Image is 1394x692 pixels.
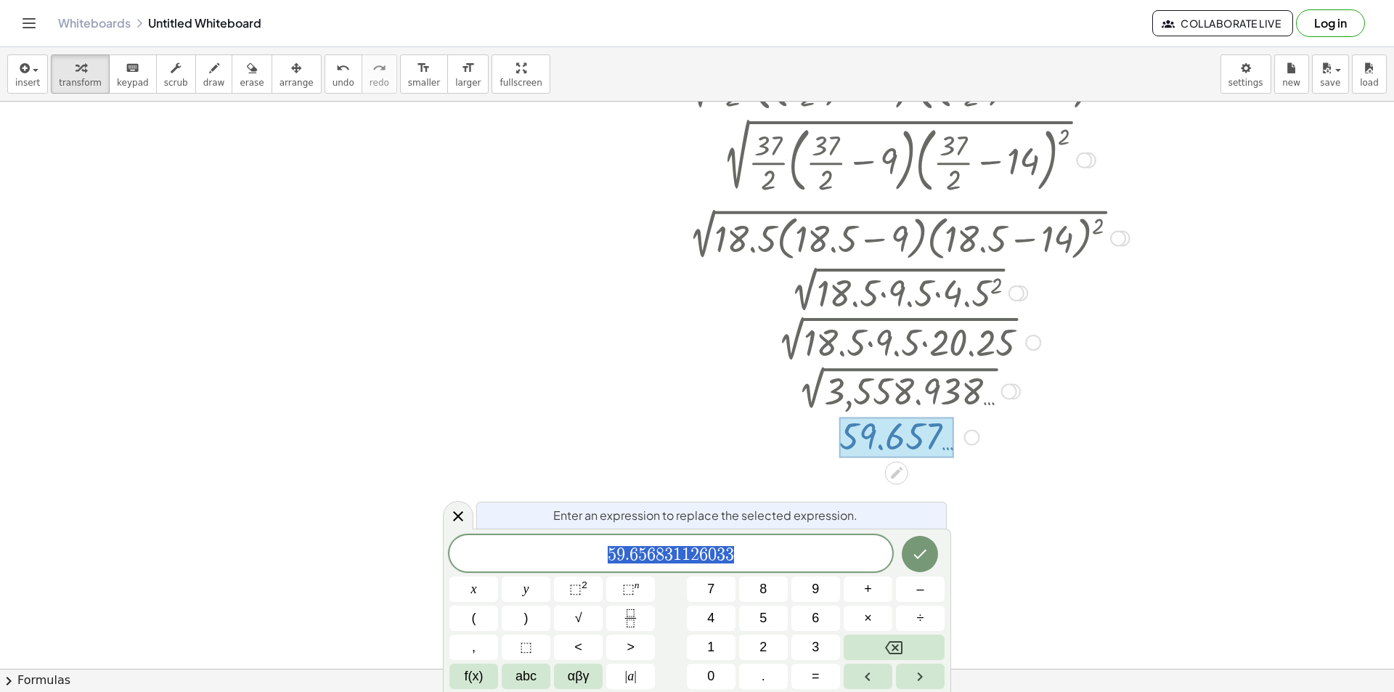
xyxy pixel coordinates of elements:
span: settings [1228,78,1263,88]
button: x [449,577,498,602]
button: redoredo [362,54,397,94]
button: 2 [739,635,788,660]
span: ( [472,608,476,628]
span: – [916,579,924,599]
button: 7 [687,577,735,602]
span: | [634,669,637,683]
span: | [625,669,628,683]
span: 8 [759,579,767,599]
span: arrange [280,78,314,88]
span: fullscreen [500,78,542,88]
button: Collaborate Live [1152,10,1293,36]
i: format_size [461,60,475,77]
span: 5 [608,546,616,563]
button: Toggle navigation [17,12,41,35]
span: transform [59,78,102,88]
button: ) [502,606,550,631]
span: ⬚ [622,582,635,596]
span: abc [515,667,537,686]
span: smaller [408,78,440,88]
span: 1 [682,546,690,563]
span: + [864,579,872,599]
button: Greater than [606,635,655,660]
span: 3 [725,546,734,563]
span: draw [203,78,225,88]
span: x [471,579,477,599]
span: 5 [638,546,647,563]
button: erase [232,54,272,94]
i: redo [372,60,386,77]
button: load [1352,54,1387,94]
button: Superscript [606,577,655,602]
span: 5 [759,608,767,628]
i: format_size [417,60,431,77]
span: 1 [707,638,714,657]
button: 1 [687,635,735,660]
button: Times [844,606,892,631]
button: format_sizelarger [447,54,489,94]
span: 3 [812,638,819,657]
span: 6 [629,546,638,563]
button: format_sizesmaller [400,54,448,94]
button: . [739,664,788,689]
span: 6 [647,546,656,563]
span: larger [455,78,481,88]
button: fullscreen [492,54,550,94]
button: y [502,577,550,602]
button: draw [195,54,233,94]
sup: n [635,579,640,590]
span: 1 [673,546,682,563]
span: 4 [707,608,714,628]
span: ÷ [917,608,924,628]
button: Squared [554,577,603,602]
span: , [472,638,476,657]
span: 9 [616,546,625,563]
button: 3 [791,635,840,660]
button: undoundo [325,54,362,94]
button: save [1312,54,1349,94]
button: Left arrow [844,664,892,689]
i: undo [336,60,350,77]
button: transform [51,54,110,94]
button: 9 [791,577,840,602]
span: f(x) [465,667,484,686]
span: new [1282,78,1300,88]
button: insert [7,54,48,94]
span: save [1320,78,1340,88]
span: Enter an expression to replace the selected expression. [553,507,857,524]
button: Less than [554,635,603,660]
span: 9 [812,579,819,599]
button: Greek alphabet [554,664,603,689]
sup: 2 [582,579,587,590]
button: Fraction [606,606,655,631]
div: Edit math [885,461,908,484]
span: y [523,579,529,599]
button: Functions [449,664,498,689]
button: 6 [791,606,840,631]
i: keyboard [126,60,139,77]
button: keyboardkeypad [109,54,157,94]
span: > [627,638,635,657]
span: Collaborate Live [1165,17,1281,30]
button: scrub [156,54,196,94]
span: = [812,667,820,686]
button: , [449,635,498,660]
button: ( [449,606,498,631]
button: Plus [844,577,892,602]
span: 0 [708,546,717,563]
span: 8 [656,546,664,563]
span: undo [333,78,354,88]
span: αβγ [568,667,590,686]
span: redo [370,78,389,88]
span: ) [524,608,529,628]
button: Equals [791,664,840,689]
span: a [625,667,637,686]
a: Whiteboards [58,16,131,30]
span: 3 [664,546,673,563]
span: √ [575,608,582,628]
span: . [625,546,629,563]
span: 3 [717,546,725,563]
button: Divide [896,606,945,631]
span: insert [15,78,40,88]
button: Minus [896,577,945,602]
